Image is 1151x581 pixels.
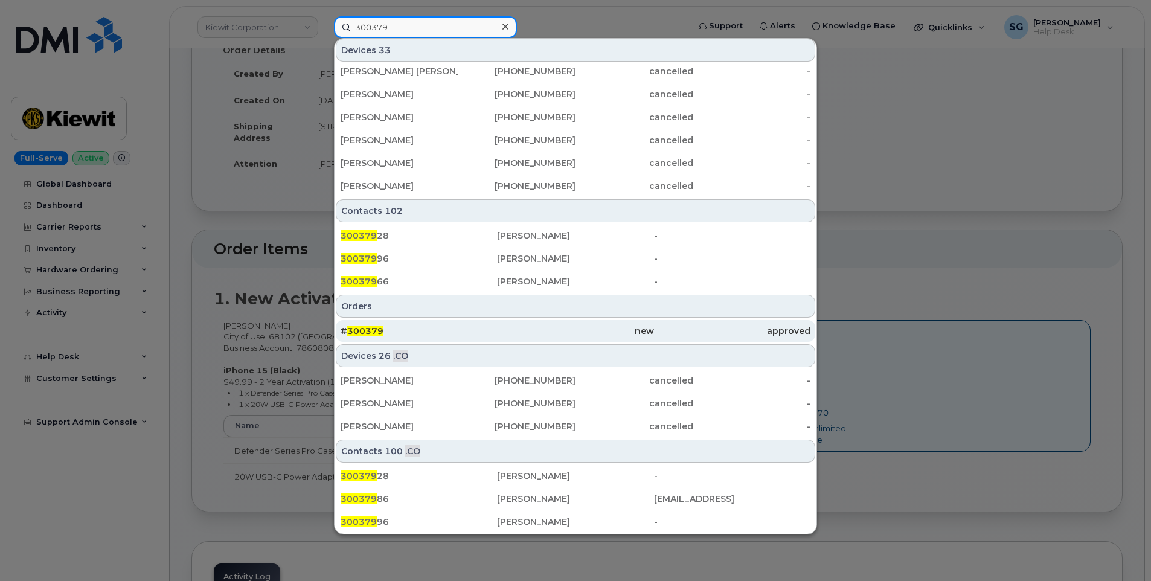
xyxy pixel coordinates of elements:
div: [PERSON_NAME] [497,516,653,528]
div: Contacts [336,440,815,463]
div: Devices [336,39,815,62]
span: 26 [379,350,391,362]
div: [EMAIL_ADDRESS] [654,493,810,505]
div: [PERSON_NAME] [341,180,458,192]
div: [PERSON_NAME] [497,470,653,482]
a: [PERSON_NAME][PHONE_NUMBER]cancelled- [336,106,815,128]
div: - [693,111,811,123]
div: 28 [341,470,497,482]
div: cancelled [575,134,693,146]
span: 300379 [341,493,377,504]
div: [PHONE_NUMBER] [458,157,576,169]
div: - [693,134,811,146]
div: [PHONE_NUMBER] [458,65,576,77]
div: cancelled [575,65,693,77]
div: - [654,252,810,265]
a: 30037996[PERSON_NAME]- [336,511,815,533]
a: 30037928[PERSON_NAME]- [336,465,815,487]
div: - [654,516,810,528]
a: [PERSON_NAME][PHONE_NUMBER]cancelled- [336,370,815,391]
a: [PERSON_NAME][PHONE_NUMBER]cancelled- [336,416,815,437]
a: [PERSON_NAME][PHONE_NUMBER]cancelled- [336,83,815,105]
a: 30037986[PERSON_NAME][EMAIL_ADDRESS] [336,488,815,510]
div: [PERSON_NAME] [PERSON_NAME] [341,65,458,77]
div: cancelled [575,111,693,123]
div: [PHONE_NUMBER] [458,420,576,432]
div: [PERSON_NAME] [341,111,458,123]
input: Find something... [334,16,517,38]
iframe: Messenger Launcher [1098,528,1142,572]
div: cancelled [575,397,693,409]
div: # [341,325,497,337]
div: - [693,88,811,100]
div: [PHONE_NUMBER] [458,397,576,409]
div: [PERSON_NAME] [341,134,458,146]
div: 96 [341,252,497,265]
a: 30037928[PERSON_NAME]- [336,225,815,246]
a: #300379newapproved [336,320,815,342]
div: cancelled [575,420,693,432]
div: [PERSON_NAME] [341,157,458,169]
span: 300379 [341,230,377,241]
span: 300379 [341,253,377,264]
div: - [654,275,810,287]
a: 30037996[PERSON_NAME]- [336,248,815,269]
div: Orders [336,295,815,318]
div: [PERSON_NAME] [497,275,653,287]
div: - [693,157,811,169]
div: cancelled [575,157,693,169]
a: [PERSON_NAME][PHONE_NUMBER]cancelled- [336,393,815,414]
span: 300379 [347,326,383,336]
div: 86 [341,493,497,505]
div: Contacts [336,199,815,222]
span: 300379 [341,470,377,481]
div: new [497,325,653,337]
div: [PERSON_NAME] [341,420,458,432]
div: Devices [336,344,815,367]
span: 100 [385,445,403,457]
div: - [654,230,810,242]
div: [PHONE_NUMBER] [458,180,576,192]
a: [PERSON_NAME][PHONE_NUMBER]cancelled- [336,152,815,174]
span: .CO [405,445,420,457]
span: 102 [385,205,403,217]
div: [PERSON_NAME] [497,230,653,242]
span: 300379 [341,276,377,287]
div: - [693,180,811,192]
div: cancelled [575,180,693,192]
div: - [693,420,811,432]
div: - [654,470,810,482]
a: [PERSON_NAME][PHONE_NUMBER]cancelled- [336,175,815,197]
a: 30037966[PERSON_NAME]- [336,271,815,292]
div: 66 [341,275,497,287]
div: 28 [341,230,497,242]
div: [PERSON_NAME] [341,374,458,387]
div: - [693,65,811,77]
div: [PERSON_NAME] [341,88,458,100]
div: - [693,397,811,409]
div: [PERSON_NAME] [497,493,653,505]
div: 96 [341,516,497,528]
div: [PERSON_NAME] [341,397,458,409]
a: [PERSON_NAME][PHONE_NUMBER]cancelled- [336,129,815,151]
div: - [693,374,811,387]
span: 300379 [341,516,377,527]
span: .CO [393,350,408,362]
div: [PHONE_NUMBER] [458,111,576,123]
div: [PHONE_NUMBER] [458,134,576,146]
div: [PHONE_NUMBER] [458,88,576,100]
span: 33 [379,44,391,56]
div: [PERSON_NAME] [497,252,653,265]
div: cancelled [575,88,693,100]
div: approved [654,325,810,337]
div: [PHONE_NUMBER] [458,374,576,387]
a: [PERSON_NAME] [PERSON_NAME][PHONE_NUMBER]cancelled- [336,60,815,82]
div: cancelled [575,374,693,387]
